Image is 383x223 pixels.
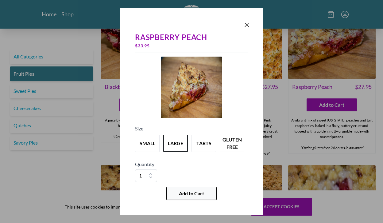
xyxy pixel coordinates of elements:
[191,135,216,152] button: Variant Swatch
[135,125,248,132] h5: Size
[163,135,188,152] button: Variant Swatch
[135,135,160,152] button: Variant Swatch
[220,135,244,152] button: Variant Swatch
[161,57,222,118] img: Product Image
[135,42,248,50] div: $ 33.95
[161,57,222,120] a: Product Image
[166,187,217,200] button: Add to Cart
[135,161,248,168] h5: Quantity
[179,190,204,197] span: Add to Cart
[135,33,248,42] div: Raspberry Peach
[243,21,250,29] button: Close panel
